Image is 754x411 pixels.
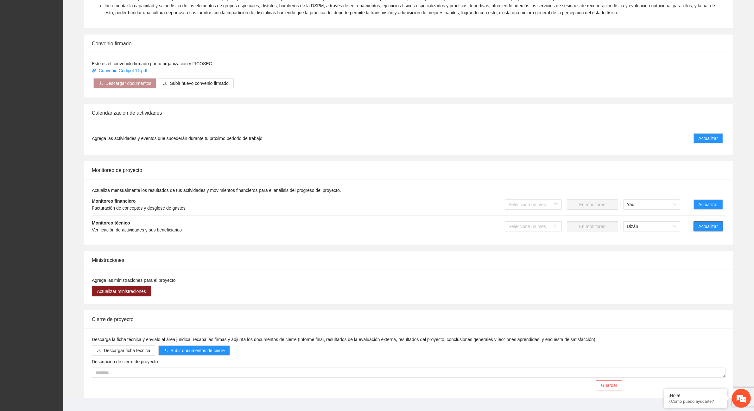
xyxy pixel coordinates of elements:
a: Convenio Cedipol 11.pdf [92,68,149,73]
strong: Monitoreo financiero [92,199,136,204]
span: Facturación de conceptos y desglose de gastos [92,205,186,211]
span: Actualizar [699,223,718,230]
div: Monitoreo de proyecto [92,161,725,179]
div: ¡Hola! [668,393,722,398]
span: Descargar documentos [105,80,151,87]
span: Agrega las ministraciones para el proyecto [92,278,176,283]
div: Ministraciones [92,251,725,269]
span: paper-clip [92,68,96,73]
a: downloadDescargar ficha técnica [92,348,155,353]
span: upload [163,81,168,86]
p: ¿Cómo puedo ayudarte? [668,399,722,404]
button: Guardar [596,380,622,390]
label: Descripción de cierre de proyecto [92,358,158,365]
button: uploadSubir nuevo convenio firmado [158,78,234,88]
span: download [97,348,101,353]
span: Actualizar [699,201,718,208]
span: Actualiza mensualmente los resultados de tus actividades y movimientos financieros para el anális... [92,188,341,193]
span: Este es el convenido firmado por tu organización y FICOSEC [92,61,212,66]
textarea: Escriba su mensaje y pulse “Intro” [3,173,121,195]
span: Estamos en línea. [37,85,87,149]
span: Actualizar [699,135,718,142]
span: Actualizar ministraciones [97,288,146,295]
span: upload [163,348,168,353]
span: download [98,81,103,86]
span: Descargar ficha técnica [104,347,150,354]
div: Convenio firmado [92,35,725,53]
span: Guardar [601,382,617,389]
button: Actualizar [694,199,723,210]
span: Yadi [627,200,676,209]
span: Subir nuevo convenio firmado [170,80,229,87]
div: Chatee con nosotros ahora [33,32,106,41]
button: downloadDescargar documentos [93,78,156,88]
span: Subir documentos de cierre [170,347,225,354]
button: Actualizar [694,221,723,231]
span: uploadSubir nuevo convenio firmado [158,81,234,86]
strong: Monitoreo técnico [92,220,130,225]
div: Minimizar ventana de chat en vivo [104,3,119,18]
a: Actualizar ministraciones [92,289,151,294]
textarea: Descripción de cierre de proyecto [92,368,725,378]
span: Descarga la ficha técnica y envíalo al área juridica, recaba las firmas y adjunta los documentos ... [92,337,597,342]
div: Calendarización de actividades [92,104,725,122]
button: Actualizar ministraciones [92,286,151,296]
span: calendar [554,224,558,228]
button: downloadDescargar ficha técnica [92,345,155,356]
span: calendar [554,203,558,206]
span: Incrementar la capacidad y salud física de los elementos de grupos especiales, distritos, bombero... [105,3,715,15]
button: Actualizar [694,133,723,143]
span: Verificación de actividades y sus beneficiarios [92,227,182,232]
button: uploadSubir documentos de cierre [158,345,230,356]
span: uploadSubir documentos de cierre [158,348,230,353]
div: Cierre de proyecto [92,310,725,328]
span: Agrega las actividades y eventos que sucederán durante tu próximo periodo de trabajo. [92,135,263,142]
span: Dizán [627,222,676,231]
